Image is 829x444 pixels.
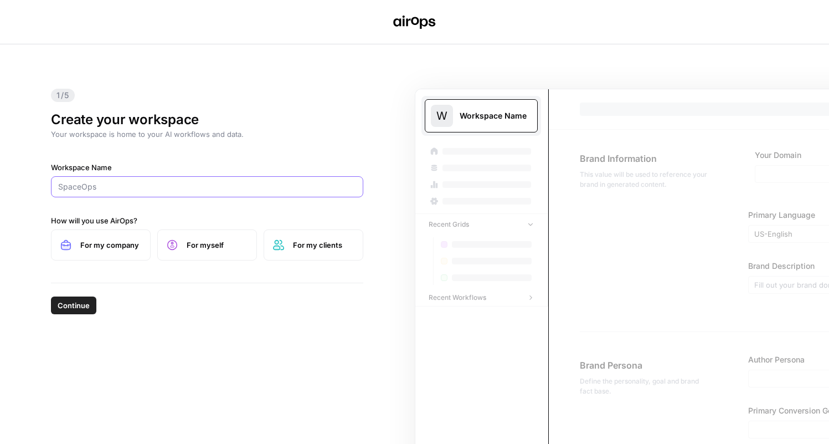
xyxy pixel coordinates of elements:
p: Your workspace is home to your AI workflows and data. [51,129,363,140]
span: For myself [187,239,248,251]
button: Continue [51,297,96,314]
span: For my clients [293,239,354,251]
h1: Create your workspace [51,111,363,129]
input: SpaceOps [58,181,356,192]
span: For my company [80,239,141,251]
span: 1/5 [51,89,75,102]
label: Workspace Name [51,162,363,173]
span: W [436,108,447,124]
span: Continue [58,300,90,311]
label: How will you use AirOps? [51,215,363,226]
